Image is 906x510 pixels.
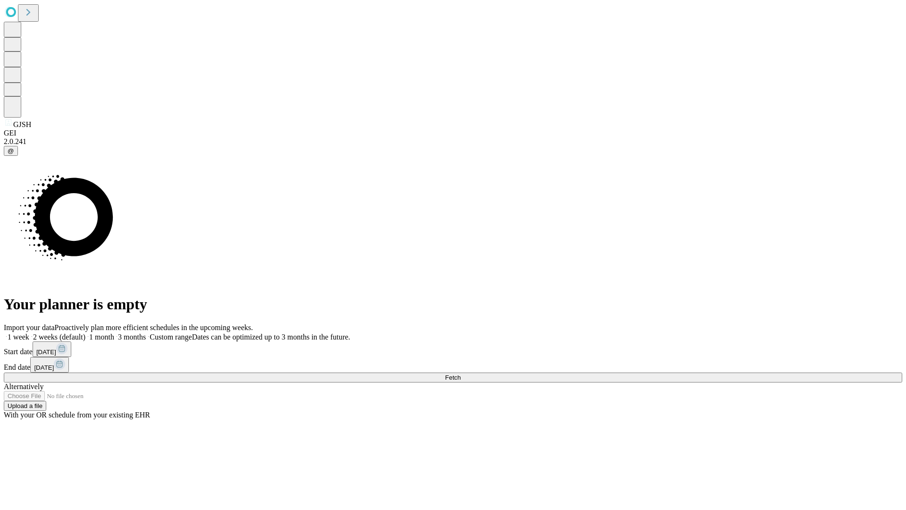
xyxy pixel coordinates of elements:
span: Alternatively [4,382,43,391]
span: Proactively plan more efficient schedules in the upcoming weeks. [55,323,253,331]
span: Fetch [445,374,461,381]
button: [DATE] [33,341,71,357]
span: GJSH [13,120,31,128]
div: GEI [4,129,902,137]
span: [DATE] [34,364,54,371]
span: 3 months [118,333,146,341]
span: 1 week [8,333,29,341]
div: Start date [4,341,902,357]
span: @ [8,147,14,154]
button: [DATE] [30,357,69,373]
h1: Your planner is empty [4,296,902,313]
span: With your OR schedule from your existing EHR [4,411,150,419]
span: Dates can be optimized up to 3 months in the future. [192,333,350,341]
span: 2 weeks (default) [33,333,85,341]
button: @ [4,146,18,156]
button: Upload a file [4,401,46,411]
div: 2.0.241 [4,137,902,146]
span: Import your data [4,323,55,331]
span: Custom range [150,333,192,341]
button: Fetch [4,373,902,382]
span: 1 month [89,333,114,341]
div: End date [4,357,902,373]
span: [DATE] [36,348,56,356]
